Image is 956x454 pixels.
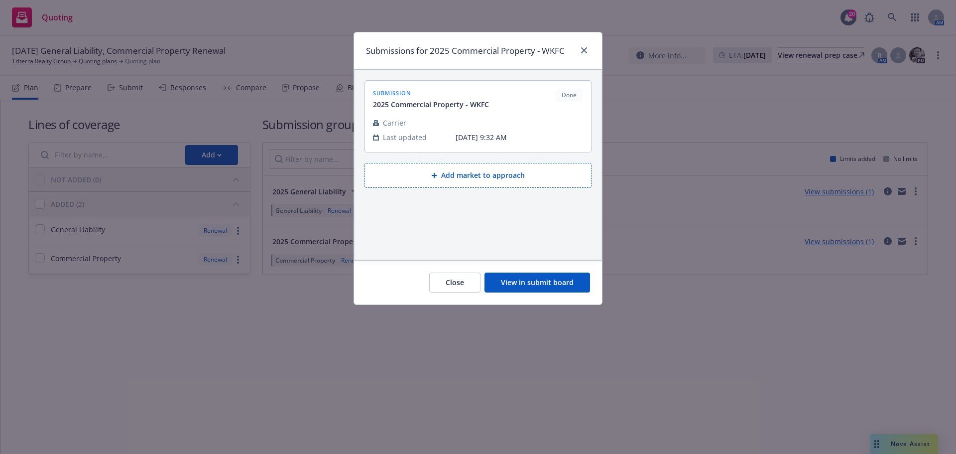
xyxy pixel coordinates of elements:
span: submission [373,89,489,97]
span: Done [559,91,579,100]
button: Add market to approach [364,163,592,188]
button: View in submit board [484,273,590,293]
button: Close [429,273,480,293]
span: [DATE] 9:32 AM [456,132,583,143]
span: 2025 Commercial Property - WKFC [373,99,489,110]
span: Last updated [383,132,427,143]
h1: Submissions for 2025 Commercial Property - WKFC [366,44,565,57]
a: close [578,44,590,56]
span: Carrier [383,118,406,128]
